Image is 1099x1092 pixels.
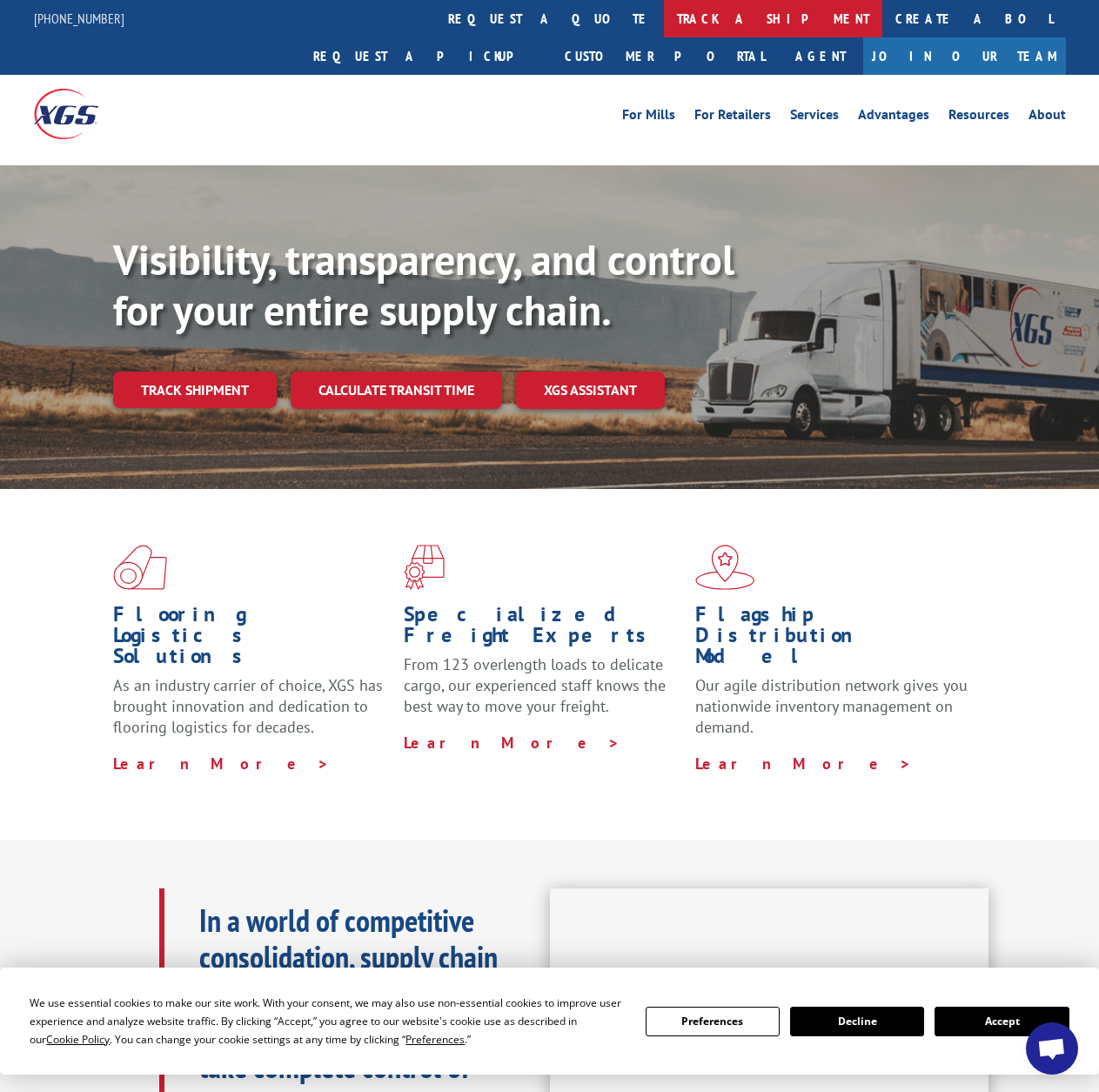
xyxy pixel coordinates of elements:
a: Request a pickup [300,37,552,75]
button: Preferences [646,1007,780,1036]
span: Our agile distribution network gives you nationwide inventory management on demand. [695,675,968,737]
span: As an industry carrier of choice, XGS has brought innovation and dedication to flooring logistics... [113,675,383,737]
a: Open chat [1026,1022,1078,1075]
a: Learn More > [695,754,912,774]
img: xgs-icon-total-supply-chain-intelligence-red [113,545,167,590]
a: For Mills [622,108,675,127]
a: Learn More > [113,754,330,774]
button: Decline [790,1007,924,1036]
h1: Flooring Logistics Solutions [113,604,391,675]
b: Visibility, transparency, and control for your entire supply chain. [113,232,734,337]
button: Accept [935,1007,1069,1036]
h1: Flagship Distribution Model [695,604,973,675]
a: Learn More > [404,733,620,753]
img: xgs-icon-focused-on-flooring-red [404,545,445,590]
a: Services [790,108,839,127]
p: From 123 overlength loads to delicate cargo, our experienced staff knows the best way to move you... [404,654,681,732]
img: xgs-icon-flagship-distribution-model-red [695,545,755,590]
a: For Retailers [694,108,771,127]
span: Preferences [405,1032,465,1047]
a: XGS ASSISTANT [516,372,665,409]
div: We use essential cookies to make our site work. With your consent, we may also use non-essential ... [30,994,624,1048]
a: Customer Portal [552,37,778,75]
a: Advantages [858,108,929,127]
a: Agent [778,37,863,75]
a: Resources [948,108,1009,127]
a: [PHONE_NUMBER] [34,10,124,27]
h1: Specialized Freight Experts [404,604,681,654]
a: Calculate transit time [291,372,502,409]
a: Track shipment [113,372,277,408]
a: About [1029,108,1066,127]
span: Cookie Policy [46,1032,110,1047]
a: Join Our Team [863,37,1066,75]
